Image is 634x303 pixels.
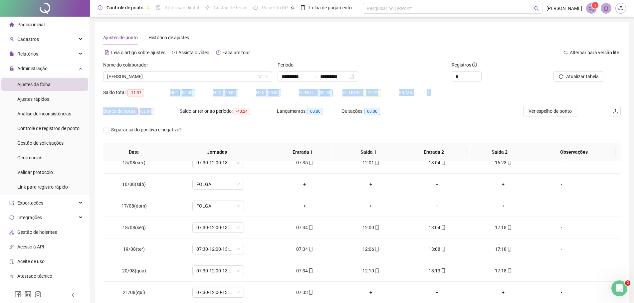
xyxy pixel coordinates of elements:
[106,5,143,10] span: Controle de ponto
[277,159,332,166] div: 07:35
[452,61,477,69] span: Registros
[472,63,477,67] span: info-circle
[17,96,49,102] span: Ajustes rápidos
[17,200,43,206] span: Exportações
[213,89,256,96] div: HE 2:
[341,107,406,115] div: Quitações:
[312,74,317,79] span: to
[98,5,103,10] span: clock-circle
[427,90,430,95] span: 1
[374,225,379,230] span: mobile
[17,259,45,264] span: Aceite de uso
[507,160,512,165] span: mobile
[570,50,619,55] span: Alternar para versão lite
[172,50,177,55] span: youtube
[440,247,446,251] span: mobile
[309,5,352,10] span: Folha de pagamento
[409,159,465,166] div: 13:04
[9,37,14,42] span: user-add
[205,5,210,10] span: sun
[17,244,44,249] span: Acesso à API
[343,289,399,296] div: +
[476,202,531,210] div: +
[178,50,209,55] span: Assista o vídeo
[223,89,238,96] span: 00:00
[532,143,616,161] th: Observações
[196,244,240,254] span: 07:30-12:00-13:00-17:18
[467,143,532,161] th: Saída 2
[308,290,313,295] span: mobile
[9,66,14,71] span: lock
[343,245,399,253] div: 12:06
[342,89,399,96] div: H. TRAB.:
[277,202,332,210] div: +
[266,89,281,96] span: 00:00
[542,267,581,274] div: -
[542,159,581,166] div: -
[122,225,146,230] span: 18/08(seg)
[566,73,599,80] span: Atualizar tabela
[9,230,14,234] span: apartment
[15,291,21,298] span: facebook
[17,155,42,160] span: Ocorrências
[103,143,164,161] th: Data
[17,140,64,146] span: Gestão de solicitações
[170,89,213,96] div: HE 1:
[559,74,563,79] span: reload
[196,158,240,168] span: 07:30-12:00-13:00-17:18
[409,181,465,188] div: +
[476,289,531,296] div: +
[277,107,341,115] div: Lançamentos:
[409,289,465,296] div: +
[507,225,512,230] span: mobile
[123,290,145,295] span: 21/08(qui)
[277,267,332,274] div: 07:34
[17,229,57,235] span: Gestão de holerites
[278,61,298,69] label: Período
[122,182,146,187] span: 16/08(sáb)
[196,201,240,211] span: FOLGA
[537,148,610,156] span: Observações
[523,106,577,116] button: Ver espelho de ponto
[17,22,45,27] span: Página inicial
[594,3,596,8] span: 1
[17,273,52,279] span: Atestado técnico
[440,225,446,230] span: mobile
[613,108,618,114] span: upload
[165,5,199,10] span: Admissão digital
[9,22,14,27] span: home
[234,108,250,115] span: -40:24
[270,143,335,161] th: Entrada 1
[196,223,240,232] span: 07:30-12:00-13:00-17:18
[616,3,626,13] img: 37134
[476,159,531,166] div: 16:23
[17,170,53,175] span: Validar protocolo
[343,202,399,210] div: +
[592,2,598,9] sup: 1
[611,280,627,296] iframe: Intercom live chat
[127,89,144,96] span: -11:37
[308,268,313,273] span: mobile
[121,203,147,209] span: 17/08(dom)
[17,215,42,220] span: Integrações
[374,160,379,165] span: mobile
[256,89,299,96] div: HE 3:
[253,5,258,10] span: dashboard
[164,143,270,161] th: Jornadas
[401,143,467,161] th: Entrada 2
[222,50,250,55] span: Faça um tour
[17,66,48,71] span: Administração
[542,202,581,210] div: -
[17,184,68,190] span: Link para registro rápido
[409,224,465,231] div: 13:04
[265,75,269,78] span: down
[122,160,145,165] span: 15/08(sex)
[534,6,539,11] span: search
[440,268,446,273] span: mobile
[476,224,531,231] div: 17:18
[343,159,399,166] div: 12:01
[409,202,465,210] div: +
[156,5,161,10] span: file-done
[440,160,446,165] span: mobile
[308,160,313,165] span: mobile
